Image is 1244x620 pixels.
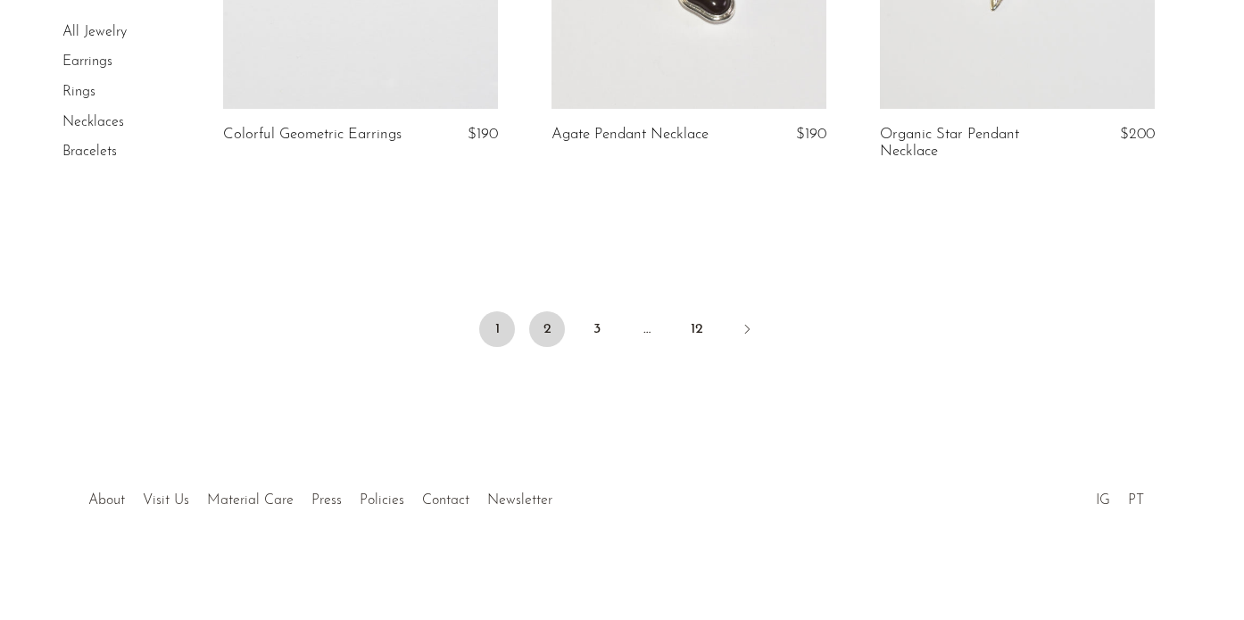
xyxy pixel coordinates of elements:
[579,311,615,347] a: 3
[468,127,498,142] span: $190
[529,311,565,347] a: 2
[796,127,826,142] span: $190
[79,479,561,513] ul: Quick links
[311,493,342,508] a: Press
[1128,493,1144,508] a: PT
[62,25,127,39] a: All Jewelry
[1096,493,1110,508] a: IG
[880,127,1062,160] a: Organic Star Pendant Necklace
[62,55,112,70] a: Earrings
[1087,479,1153,513] ul: Social Medias
[679,311,715,347] a: 12
[552,127,709,143] a: Agate Pendant Necklace
[143,493,189,508] a: Visit Us
[62,115,124,129] a: Necklaces
[62,85,95,99] a: Rings
[62,145,117,159] a: Bracelets
[360,493,404,508] a: Policies
[207,493,294,508] a: Material Care
[629,311,665,347] span: …
[88,493,125,508] a: About
[422,493,469,508] a: Contact
[223,127,402,143] a: Colorful Geometric Earrings
[479,311,515,347] span: 1
[729,311,765,351] a: Next
[1120,127,1155,142] span: $200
